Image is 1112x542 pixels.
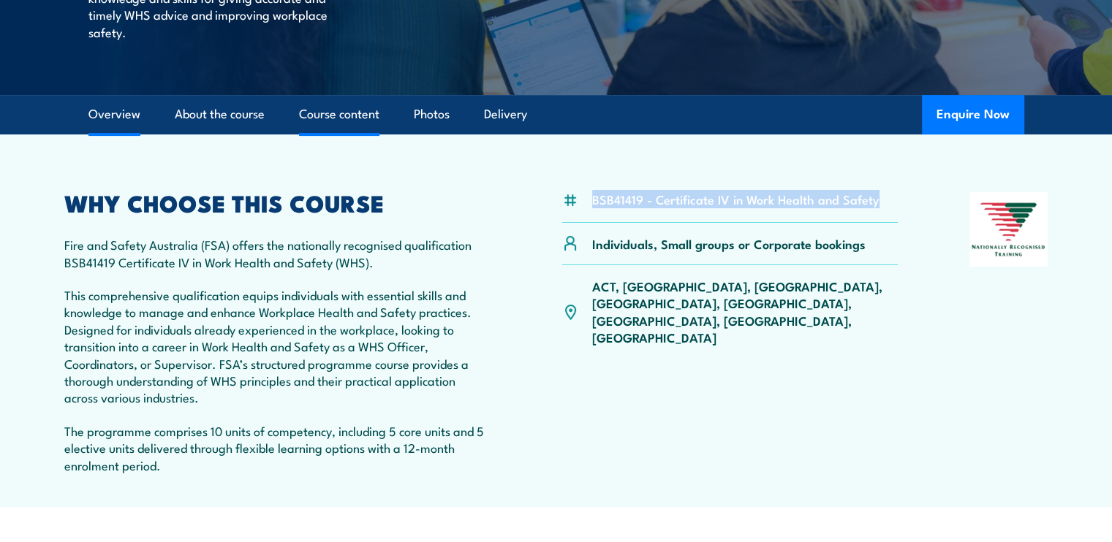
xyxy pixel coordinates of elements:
img: Nationally Recognised Training logo. [969,192,1048,267]
a: Course content [299,95,379,134]
p: Individuals, Small groups or Corporate bookings [592,235,866,252]
p: ACT, [GEOGRAPHIC_DATA], [GEOGRAPHIC_DATA], [GEOGRAPHIC_DATA], [GEOGRAPHIC_DATA], [GEOGRAPHIC_DATA... [592,278,899,346]
p: This comprehensive qualification equips individuals with essential skills and knowledge to manage... [64,286,491,406]
li: BSB41419 - Certificate IV in Work Health and Safety [592,191,880,207]
a: Delivery [484,95,527,134]
h2: WHY CHOOSE THIS COURSE [64,192,491,213]
button: Enquire Now [922,95,1024,134]
a: Overview [88,95,140,134]
p: Fire and Safety Australia (FSA) offers the nationally recognised qualification BSB41419 Certifica... [64,236,491,270]
a: Photos [414,95,450,134]
p: The programme comprises 10 units of competency, including 5 core units and 5 elective units deliv... [64,422,491,473]
a: About the course [175,95,265,134]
